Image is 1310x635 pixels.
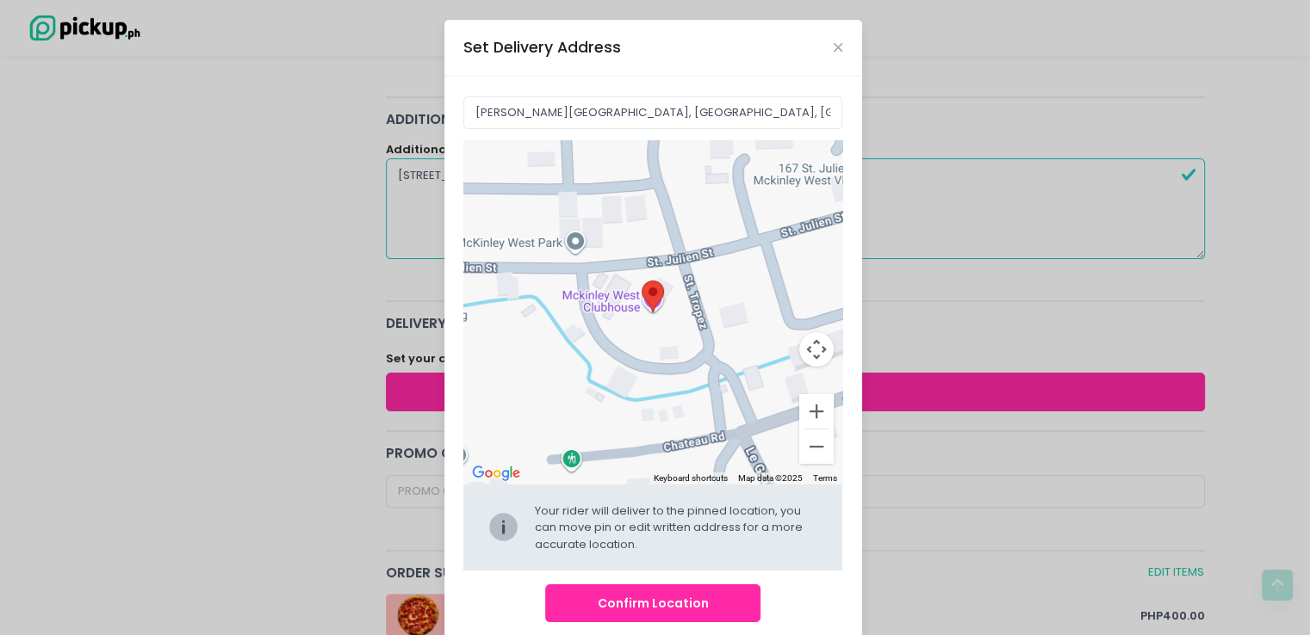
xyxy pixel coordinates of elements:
input: Delivery Address [463,96,842,129]
div: Set Delivery Address [463,36,621,59]
button: Confirm Location [545,584,761,623]
span: Map data ©2025 [738,473,803,483]
img: Google [468,462,525,484]
button: Map camera controls [799,332,834,367]
div: Your rider will deliver to the pinned location, you can move pin or edit written address for a mo... [535,502,819,553]
a: Open this area in Google Maps (opens a new window) [468,462,525,484]
button: Zoom out [799,429,834,464]
button: Keyboard shortcuts [654,472,728,484]
button: Zoom in [799,394,834,428]
a: Terms (opens in new tab) [813,473,837,483]
button: Close [834,43,842,52]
